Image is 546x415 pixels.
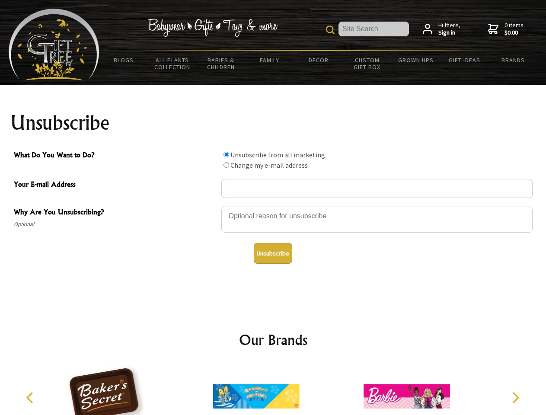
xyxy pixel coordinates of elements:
[294,51,343,69] a: Decor
[343,51,392,76] a: Custom Gift Box
[338,22,409,36] input: Site Search
[197,51,246,76] a: Babies & Children
[438,29,460,37] strong: Sign in
[254,243,292,264] button: Unsubscribe
[489,51,538,69] a: Brands
[423,22,460,37] a: Hi there,Sign in
[230,150,325,159] label: Unsubscribe from all marketing
[99,51,148,69] a: BLOGS
[438,22,460,37] span: Hi there,
[246,51,294,69] a: Family
[14,207,217,219] span: Why Are You Unsubscribing?
[9,9,99,80] img: Babyware - Gifts - Toys and more...
[14,179,217,192] span: Your E-mail Address
[391,51,440,69] a: Grown Ups
[504,29,524,37] strong: $0.00
[224,162,229,168] input: What Do You Want to Do?
[224,152,229,157] input: What Do You Want to Do?
[148,19,278,37] img: Babywear - Gifts - Toys & more
[488,22,524,37] a: 0 items$0.00
[326,26,335,34] img: product search
[148,51,197,76] a: All Plants Collection
[14,150,217,162] span: What Do You Want to Do?
[17,329,529,350] h2: Our Brands
[22,388,41,407] button: Previous
[10,112,536,133] h1: Unsubscribe
[221,207,533,233] textarea: Why Are You Unsubscribing?
[504,21,524,37] span: 0 items
[506,388,525,407] button: Next
[440,51,489,69] a: Gift Ideas
[221,179,533,198] input: Your E-mail Address
[230,161,308,169] label: Change my e-mail address
[14,219,217,230] span: Optional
